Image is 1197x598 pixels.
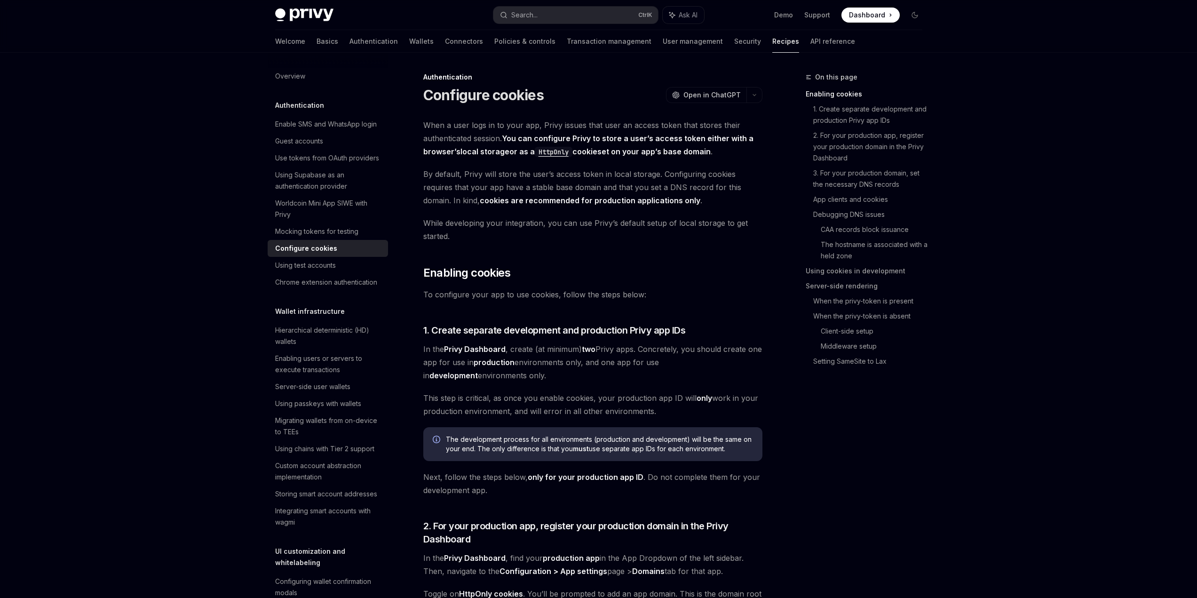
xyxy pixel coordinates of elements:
[493,7,658,24] button: Search...CtrlK
[806,279,930,294] a: Server-side rendering
[317,30,338,53] a: Basics
[275,505,382,528] div: Integrating smart accounts with wagmi
[697,393,712,403] strong: only
[429,371,478,380] strong: development
[813,128,930,166] a: 2. For your production app, register your production domain in the Privy Dashboard
[268,133,388,150] a: Guest accounts
[423,288,762,301] span: To configure your app to use cookies, follow the steps below:
[275,443,374,454] div: Using chains with Tier 2 support
[275,381,350,392] div: Server-side user wallets
[423,87,544,104] h1: Configure cookies
[543,553,600,563] strong: production app
[275,30,305,53] a: Welcome
[275,546,388,568] h5: UI customization and whitelabeling
[275,169,382,192] div: Using Supabase as an authentication provider
[268,502,388,531] a: Integrating smart accounts with wagmi
[275,325,382,347] div: Hierarchical deterministic (HD) wallets
[813,102,930,128] a: 1. Create separate development and production Privy app IDs
[423,216,762,243] span: While developing your integration, you can use Privy’s default setup of local storage to get star...
[573,445,589,453] strong: must
[582,344,595,354] strong: two
[423,134,753,157] strong: You can configure Privy to store a user’s access token either with a browser’s or as a set on you...
[268,395,388,412] a: Using passkeys with wallets
[275,119,377,130] div: Enable SMS and WhatsApp login
[494,30,555,53] a: Policies & controls
[275,260,336,271] div: Using test accounts
[268,378,388,395] a: Server-side user wallets
[275,460,382,483] div: Custom account abstraction implementation
[275,136,323,147] div: Guest accounts
[423,119,762,158] span: When a user logs in to your app, Privy issues that user an access token that stores their authent...
[813,309,930,324] a: When the privy-token is absent
[666,87,746,103] button: Open in ChatGPT
[268,68,388,85] a: Overview
[446,435,753,454] span: The development process for all environments (production and development) will be the same on you...
[268,274,388,291] a: Chrome extension authentication
[460,147,509,157] a: local storage
[444,344,506,354] a: Privy Dashboard
[821,324,930,339] a: Client-side setup
[268,257,388,274] a: Using test accounts
[423,391,762,418] span: This step is critical, as once you enable cookies, your production app ID will work in your produ...
[275,306,345,317] h5: Wallet infrastructure
[499,566,607,576] strong: Configuration > App settings
[772,30,799,53] a: Recipes
[423,167,762,207] span: By default, Privy will store the user’s access token in local storage. Configuring cookies requir...
[821,222,930,237] a: CAA records block issuance
[663,7,704,24] button: Ask AI
[275,8,333,22] img: dark logo
[813,192,930,207] a: App clients and cookies
[813,166,930,192] a: 3. For your production domain, set the necessary DNS records
[444,553,506,563] strong: Privy Dashboard
[849,10,885,20] span: Dashboard
[679,10,698,20] span: Ask AI
[535,147,597,156] a: HttpOnlycookie
[423,72,762,82] div: Authentication
[774,10,793,20] a: Demo
[268,350,388,378] a: Enabling users or servers to execute transactions
[275,277,377,288] div: Chrome extension authentication
[813,354,930,369] a: Setting SameSite to Lax
[806,263,930,279] a: Using cookies in development
[349,30,398,53] a: Authentication
[275,152,379,164] div: Use tokens from OAuth providers
[423,519,762,546] span: 2. For your production app, register your production domain in the Privy Dashboard
[268,150,388,167] a: Use tokens from OAuth providers
[433,436,442,445] svg: Info
[268,116,388,133] a: Enable SMS and WhatsApp login
[268,440,388,457] a: Using chains with Tier 2 support
[806,87,930,102] a: Enabling cookies
[474,358,515,367] strong: production
[445,30,483,53] a: Connectors
[821,237,930,263] a: The hostname is associated with a held zone
[638,11,652,19] span: Ctrl K
[275,71,305,82] div: Overview
[480,196,700,205] strong: cookies are recommended for production applications only
[804,10,830,20] a: Support
[268,412,388,440] a: Migrating wallets from on-device to TEEs
[268,240,388,257] a: Configure cookies
[268,457,388,486] a: Custom account abstraction implementation
[268,486,388,502] a: Storing smart account addresses
[535,147,572,157] code: HttpOnly
[841,8,900,23] a: Dashboard
[268,167,388,195] a: Using Supabase as an authentication provider
[813,294,930,309] a: When the privy-token is present
[821,339,930,354] a: Middleware setup
[268,322,388,350] a: Hierarchical deterministic (HD) wallets
[275,398,361,409] div: Using passkeys with wallets
[275,353,382,375] div: Enabling users or servers to execute transactions
[275,198,382,220] div: Worldcoin Mini App SIWE with Privy
[663,30,723,53] a: User management
[275,415,382,438] div: Migrating wallets from on-device to TEEs
[734,30,761,53] a: Security
[423,470,762,497] span: Next, follow the steps below, . Do not complete them for your development app.
[268,223,388,240] a: Mocking tokens for testing
[275,488,377,500] div: Storing smart account addresses
[907,8,922,23] button: Toggle dark mode
[683,90,741,100] span: Open in ChatGPT
[275,100,324,111] h5: Authentication
[423,343,762,382] span: In the , create (at minimum) Privy apps. Concretely, you should create one app for use in environ...
[632,566,665,576] strong: Domains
